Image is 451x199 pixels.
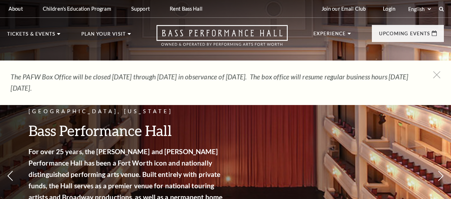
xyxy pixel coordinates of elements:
p: [GEOGRAPHIC_DATA], [US_STATE] [29,107,225,116]
p: Children's Education Program [43,6,111,12]
p: Rent Bass Hall [170,6,203,12]
p: About [9,6,23,12]
p: Experience [313,31,346,40]
p: Tickets & Events [7,32,55,40]
p: Upcoming Events [379,31,430,40]
p: Plan Your Visit [81,32,126,40]
h3: Bass Performance Hall [29,121,225,140]
select: Select: [407,6,432,12]
em: The PAFW Box Office will be closed [DATE] through [DATE] in observance of [DATE]. The box office ... [11,73,408,92]
p: Support [131,6,150,12]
